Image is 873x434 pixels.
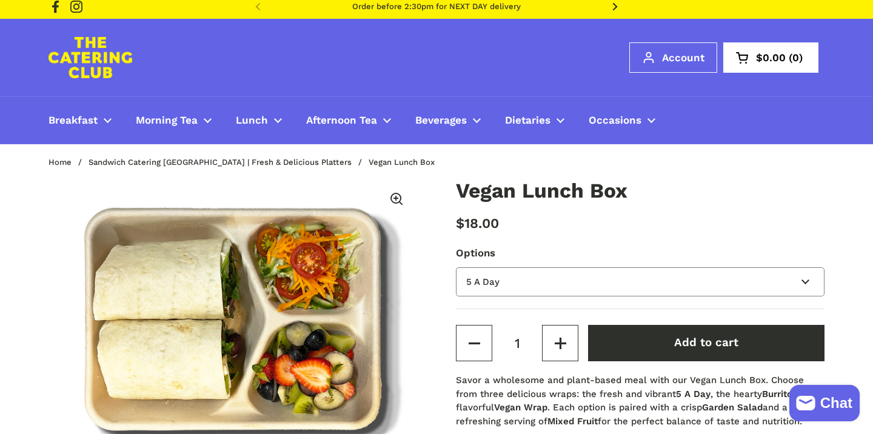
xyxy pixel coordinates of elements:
[358,158,362,167] span: /
[48,158,450,167] nav: breadcrumbs
[494,402,547,413] strong: Vegan Wrap
[78,158,82,167] span: /
[456,181,824,201] h1: Vegan Lunch Box
[629,42,717,73] a: Account
[676,389,711,399] strong: 5 A Day
[352,2,521,11] a: Order before 2:30pm for NEXT DAY delivery
[493,106,577,135] a: Dietaries
[136,114,198,128] span: Morning Tea
[48,114,98,128] span: Breakfast
[48,37,132,78] img: The Catering Club
[415,114,467,128] span: Beverages
[456,215,499,231] span: $18.00
[89,158,352,167] a: Sandwich Catering [GEOGRAPHIC_DATA] | Fresh & Delicious Platters
[48,158,72,167] a: Home
[786,53,806,63] span: 0
[577,106,667,135] a: Occasions
[236,114,268,128] span: Lunch
[762,389,792,399] strong: Burrito
[456,245,824,261] label: Options
[547,416,598,427] strong: Mixed Fruit
[224,106,294,135] a: Lunch
[756,53,786,63] span: $0.00
[369,158,435,167] span: Vegan Lunch Box
[306,114,377,128] span: Afternoon Tea
[456,325,492,361] button: Decrease quantity
[588,325,824,361] button: Add to cart
[456,373,824,428] p: Savor a wholesome and plant-based meal with our Vegan Lunch Box. Choose from three delicious wrap...
[589,114,641,128] span: Occasions
[505,114,550,128] span: Dietaries
[124,106,224,135] a: Morning Tea
[786,385,863,424] inbox-online-store-chat: Shopify online store chat
[542,325,578,361] button: Increase quantity
[403,106,493,135] a: Beverages
[702,402,763,413] strong: Garden Salad
[294,106,403,135] a: Afternoon Tea
[36,106,124,135] a: Breakfast
[674,336,738,349] span: Add to cart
